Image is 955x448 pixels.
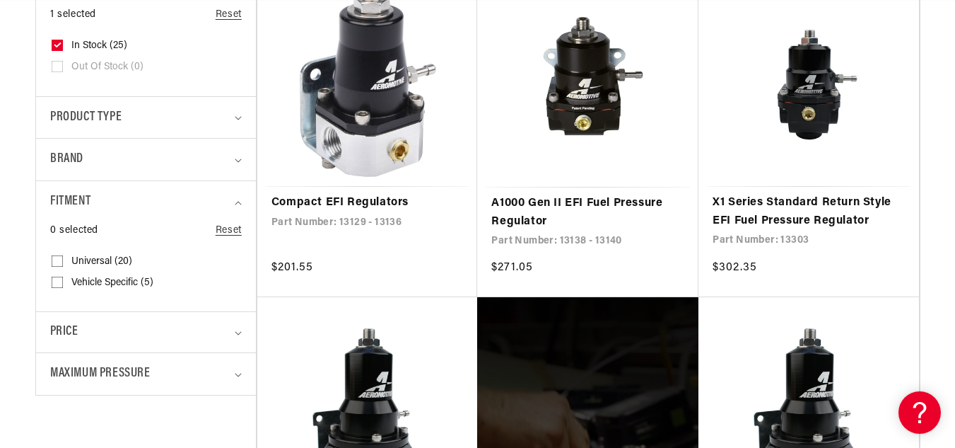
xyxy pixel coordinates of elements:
span: 1 selected [50,7,96,23]
span: Product type [50,108,122,128]
span: Fitment [50,192,90,212]
span: Brand [50,149,83,170]
summary: Maximum Pressure (0 selected) [50,353,242,395]
summary: Product type (0 selected) [50,97,242,139]
span: Price [50,323,78,342]
span: Vehicle Specific (5) [71,277,153,289]
span: Out of stock (0) [71,61,143,74]
a: Reset [216,223,242,239]
a: A1000 Gen II EFI Fuel Pressure Regulator [491,195,684,231]
a: Reset [216,7,242,23]
span: In stock (25) [71,40,127,52]
a: X1 Series Standard Return Style EFI Fuel Pressure Regulator [713,194,905,230]
a: Compact EFI Regulators [271,194,464,212]
span: Universal (20) [71,255,132,268]
summary: Price [50,312,242,352]
span: 0 selected [50,223,98,239]
summary: Brand (0 selected) [50,139,242,180]
span: Maximum Pressure [50,364,151,384]
summary: Fitment (0 selected) [50,181,242,223]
